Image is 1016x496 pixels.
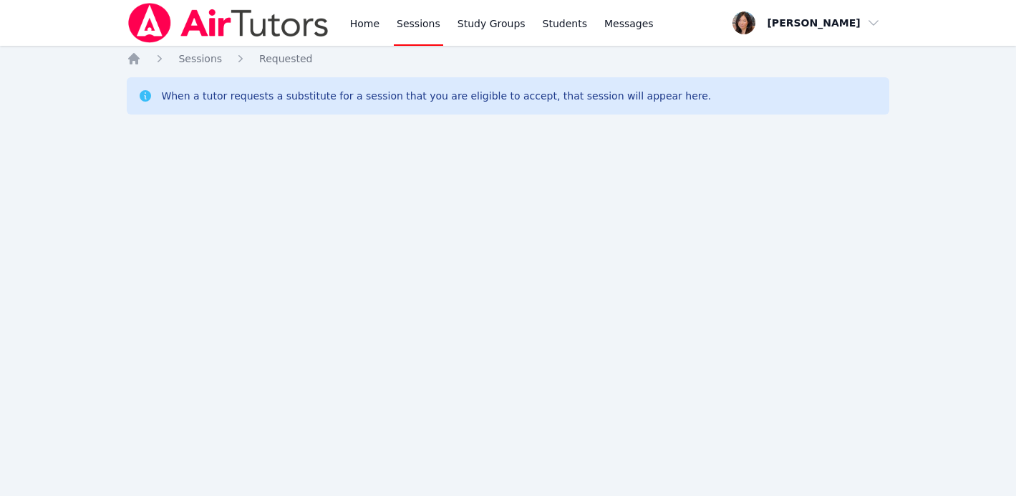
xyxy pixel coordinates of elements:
[259,53,312,64] span: Requested
[259,52,312,66] a: Requested
[161,89,711,103] div: When a tutor requests a substitute for a session that you are eligible to accept, that session wi...
[127,3,329,43] img: Air Tutors
[178,52,222,66] a: Sessions
[604,16,654,31] span: Messages
[178,53,222,64] span: Sessions
[127,52,889,66] nav: Breadcrumb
